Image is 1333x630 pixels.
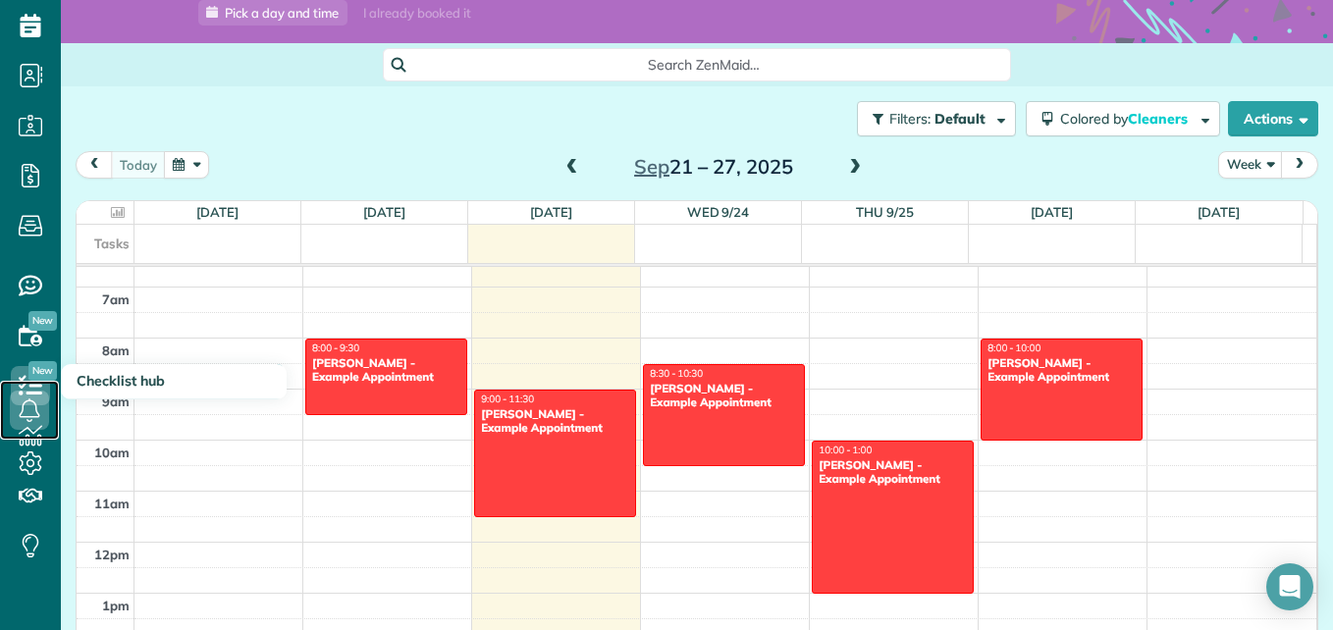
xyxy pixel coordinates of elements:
[111,151,166,178] button: today
[987,341,1040,354] span: 8:00 - 10:00
[94,547,130,562] span: 12pm
[102,291,130,307] span: 7am
[1031,204,1073,220] a: [DATE]
[634,154,669,179] span: Sep
[986,356,1137,385] div: [PERSON_NAME] - Example Appointment
[856,204,914,220] a: Thu 9/25
[857,101,1016,136] button: Filters: Default
[312,341,359,354] span: 8:00 - 9:30
[351,1,482,26] div: I already booked it
[819,444,872,456] span: 10:00 - 1:00
[1060,110,1195,128] span: Colored by
[1266,563,1313,610] div: Open Intercom Messenger
[1281,151,1318,178] button: next
[1026,101,1220,136] button: Colored byCleaners
[847,101,1016,136] a: Filters: Default
[102,394,130,409] span: 9am
[591,156,836,178] h2: 21 – 27, 2025
[530,204,572,220] a: [DATE]
[1128,110,1191,128] span: Cleaners
[650,367,703,380] span: 8:30 - 10:30
[77,372,165,390] span: Checklist hub
[196,204,239,220] a: [DATE]
[94,496,130,511] span: 11am
[76,151,113,178] button: prev
[481,393,534,405] span: 9:00 - 11:30
[225,5,339,21] span: Pick a day and time
[889,110,931,128] span: Filters:
[28,311,57,331] span: New
[1228,101,1318,136] button: Actions
[102,342,130,358] span: 8am
[363,204,405,220] a: [DATE]
[94,445,130,460] span: 10am
[1198,204,1240,220] a: [DATE]
[687,204,750,220] a: Wed 9/24
[480,407,630,436] div: [PERSON_NAME] - Example Appointment
[818,458,968,487] div: [PERSON_NAME] - Example Appointment
[102,598,130,613] span: 1pm
[1218,151,1283,178] button: Week
[94,236,130,251] span: Tasks
[311,356,461,385] div: [PERSON_NAME] - Example Appointment
[649,382,799,410] div: [PERSON_NAME] - Example Appointment
[28,361,57,381] span: New
[934,110,986,128] span: Default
